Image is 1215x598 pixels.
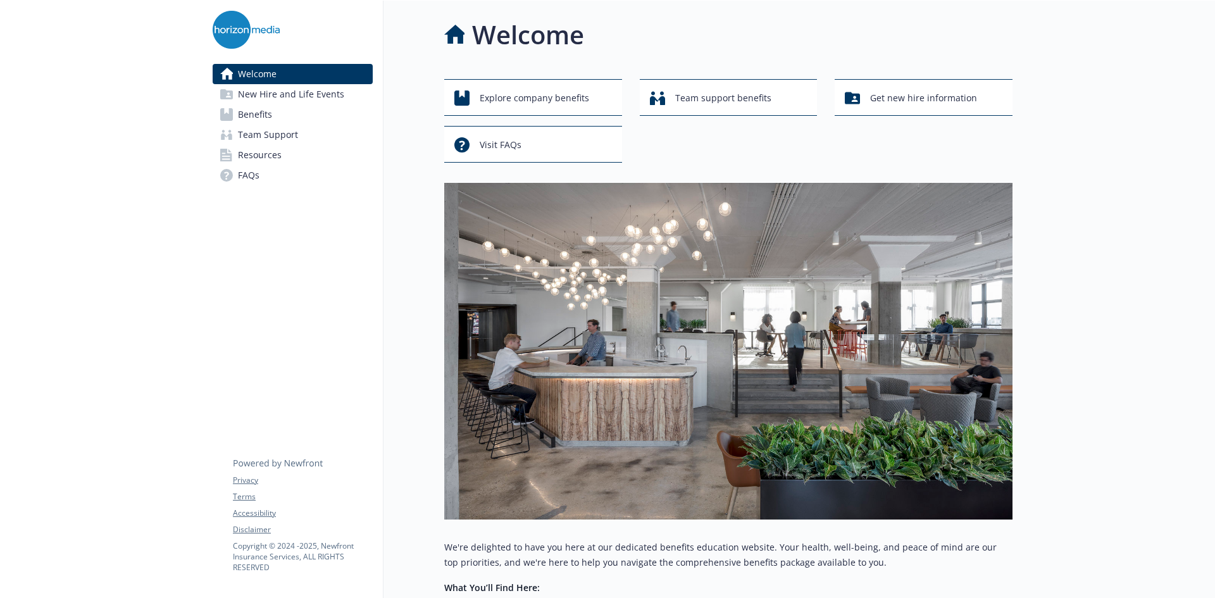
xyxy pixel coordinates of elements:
[675,86,771,110] span: Team support benefits
[233,508,372,519] a: Accessibility
[213,145,373,165] a: Resources
[480,86,589,110] span: Explore company benefits
[835,79,1012,116] button: Get new hire information
[238,84,344,104] span: New Hire and Life Events
[233,475,372,486] a: Privacy
[444,183,1012,520] img: overview page banner
[444,540,1012,570] p: We're delighted to have you here at our dedicated benefits education website. Your health, well-b...
[213,64,373,84] a: Welcome
[213,165,373,185] a: FAQs
[238,104,272,125] span: Benefits
[238,125,298,145] span: Team Support
[233,491,372,502] a: Terms
[238,64,277,84] span: Welcome
[444,126,622,163] button: Visit FAQs
[870,86,977,110] span: Get new hire information
[213,104,373,125] a: Benefits
[213,125,373,145] a: Team Support
[238,145,282,165] span: Resources
[472,16,584,54] h1: Welcome
[233,524,372,535] a: Disclaimer
[233,540,372,573] p: Copyright © 2024 - 2025 , Newfront Insurance Services, ALL RIGHTS RESERVED
[480,133,521,157] span: Visit FAQs
[213,84,373,104] a: New Hire and Life Events
[444,582,540,594] strong: What You’ll Find Here:
[238,165,259,185] span: FAQs
[640,79,818,116] button: Team support benefits
[444,79,622,116] button: Explore company benefits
